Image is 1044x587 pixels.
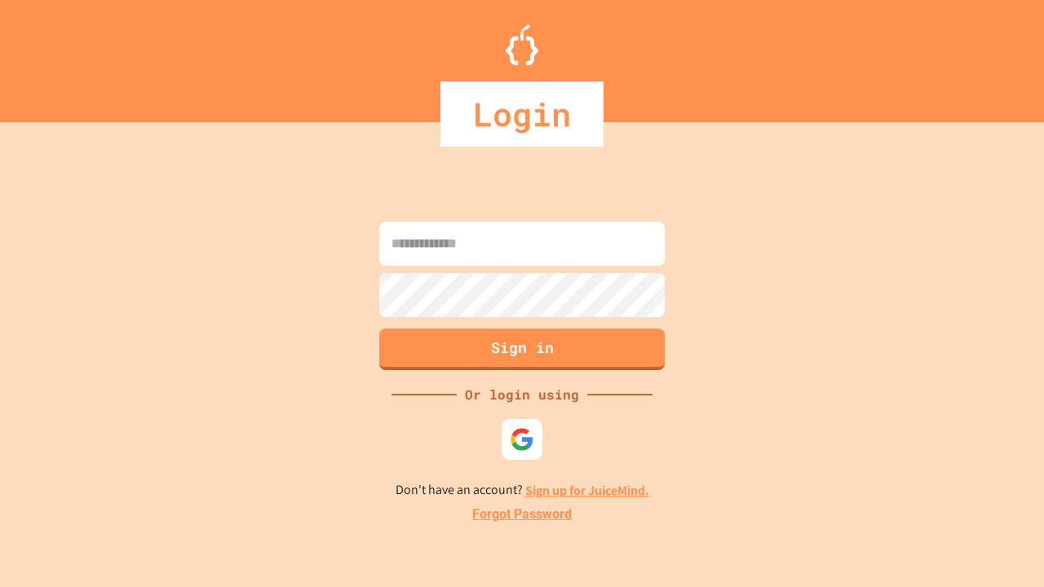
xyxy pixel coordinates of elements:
[506,24,538,65] img: Logo.svg
[440,82,604,147] div: Login
[525,482,649,499] a: Sign up for JuiceMind.
[457,385,587,404] div: Or login using
[396,480,649,501] p: Don't have an account?
[379,329,665,370] button: Sign in
[510,427,534,452] img: google-icon.svg
[472,505,572,524] a: Forgot Password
